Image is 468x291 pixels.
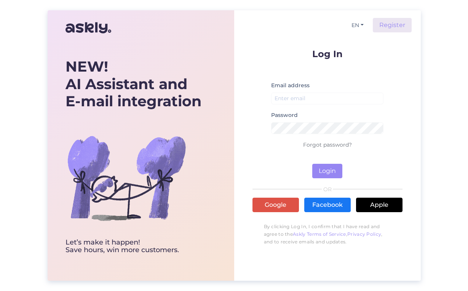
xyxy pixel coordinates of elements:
img: bg-askly [65,117,187,239]
a: Apple [356,198,403,212]
p: Log In [252,49,403,59]
b: NEW! [65,58,108,75]
span: OR [322,187,333,192]
input: Enter email [271,93,384,104]
a: Google [252,198,299,212]
a: Register [373,18,412,32]
label: Email address [271,82,310,90]
button: EN [348,20,367,31]
button: Login [312,164,342,178]
a: Facebook [304,198,351,212]
img: Askly [65,19,111,37]
label: Password [271,111,298,119]
div: AI Assistant and E-mail integration [65,58,201,110]
div: Let’s make it happen! Save hours, win more customers. [65,239,201,254]
a: Forgot password? [303,141,352,148]
p: By clicking Log In, I confirm that I have read and agree to the , , and to receive emails and upd... [252,219,403,249]
a: Privacy Policy [347,231,381,237]
a: Askly Terms of Service [293,231,346,237]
